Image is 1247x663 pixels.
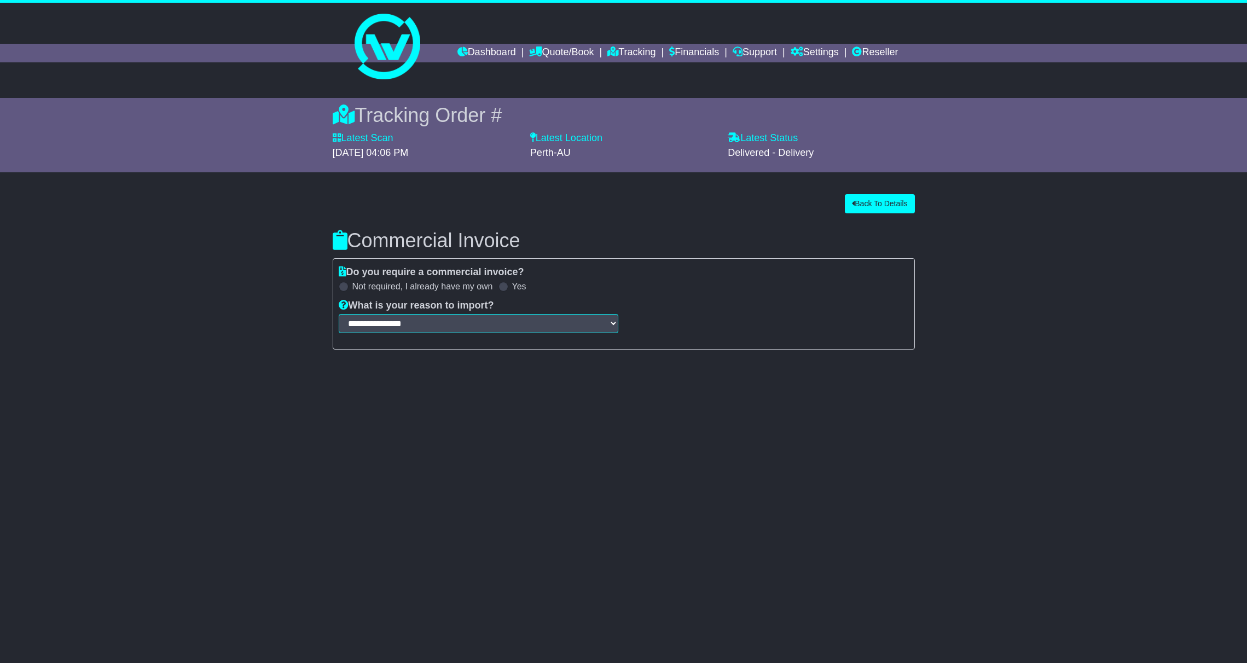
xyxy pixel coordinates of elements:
a: Quote/Book [529,44,594,62]
a: Financials [669,44,719,62]
label: What is your reason to import? [339,300,494,312]
button: Back To Details [845,194,914,213]
label: Latest Status [728,132,798,144]
h3: Commercial Invoice [333,230,915,252]
a: Support [733,44,777,62]
a: Dashboard [457,44,516,62]
label: Yes [512,281,526,292]
label: Latest Location [530,132,602,144]
a: Reseller [852,44,898,62]
label: Not required, I already have my own [352,281,493,292]
label: Do you require a commercial invoice? [339,266,524,278]
div: Tracking Order # [333,103,915,127]
label: Latest Scan [333,132,393,144]
span: Delivered - Delivery [728,147,814,158]
span: [DATE] 04:06 PM [333,147,409,158]
a: Settings [791,44,839,62]
a: Tracking [607,44,656,62]
span: Perth-AU [530,147,571,158]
